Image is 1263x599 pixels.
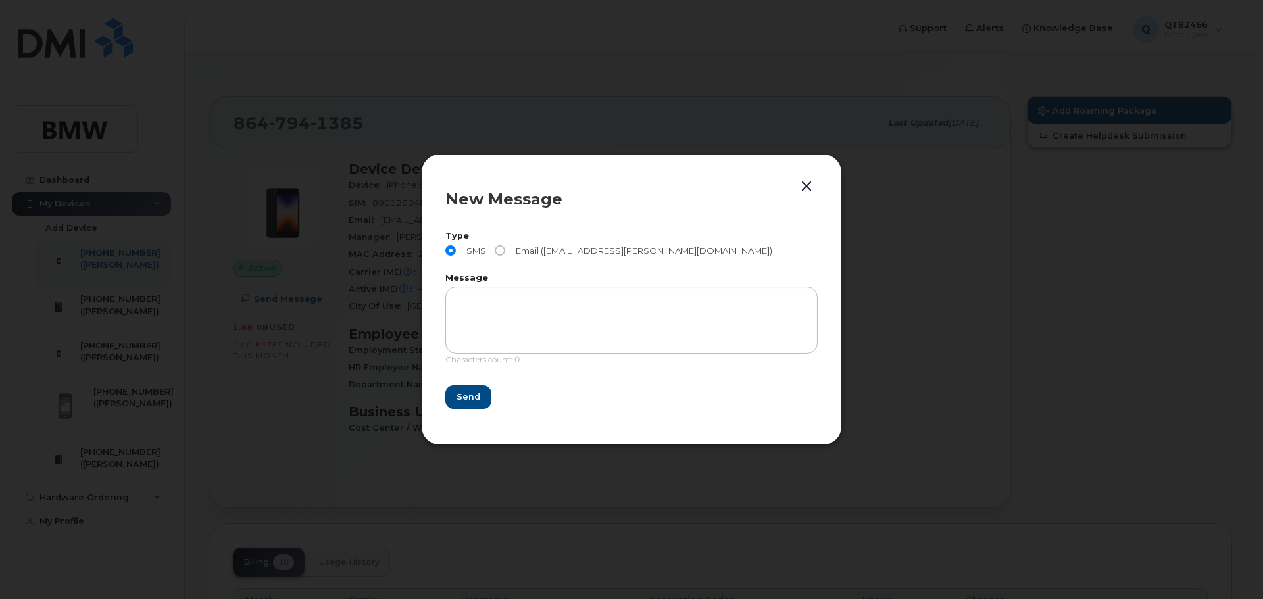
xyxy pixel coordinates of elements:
span: Send [457,391,480,403]
div: New Message [445,191,818,207]
label: Message [445,274,818,283]
button: Send [445,385,491,409]
iframe: Messenger Launcher [1206,542,1253,589]
div: Characters count: 0 [445,354,818,373]
label: Type [445,232,818,241]
span: Email ([EMAIL_ADDRESS][PERSON_NAME][DOMAIN_NAME]) [510,245,772,256]
span: SMS [461,245,486,256]
input: Email ([EMAIL_ADDRESS][PERSON_NAME][DOMAIN_NAME]) [495,245,505,256]
input: SMS [445,245,456,256]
